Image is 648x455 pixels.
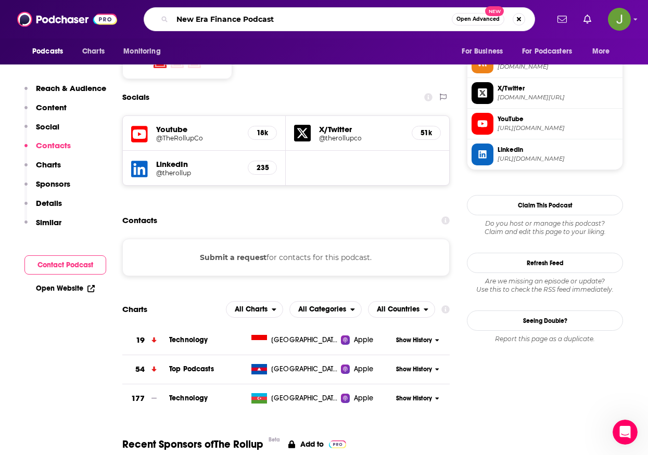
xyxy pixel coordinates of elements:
[156,159,239,169] h5: LinkedIn
[122,355,169,384] a: 54
[169,394,208,402] a: Technology
[24,179,70,198] button: Sponsors
[377,306,420,313] span: All Countries
[247,364,341,374] a: [GEOGRAPHIC_DATA]
[271,393,339,404] span: Azerbaijan
[393,336,442,345] button: Show History
[269,436,280,443] div: Beta
[257,128,268,137] h5: 18k
[341,393,393,404] a: Apple
[472,144,618,165] a: Linkedin[URL][DOMAIN_NAME]
[467,277,623,294] div: Are we missing an episode or update? Use this to check the RSS feed immediately.
[136,334,145,346] h3: 19
[122,239,450,276] div: for contacts for this podcast.
[319,134,403,142] h5: @therollupco
[498,155,618,163] span: https://www.linkedin.com/company/therollup
[608,8,631,31] button: Show profile menu
[257,163,268,172] h5: 235
[396,394,432,403] span: Show History
[522,44,572,59] span: For Podcasters
[122,304,147,314] h2: Charts
[247,335,341,345] a: [GEOGRAPHIC_DATA]
[421,128,432,137] h5: 51k
[319,124,403,134] h5: X/Twitter
[24,160,61,179] button: Charts
[393,394,442,403] button: Show History
[300,439,324,449] p: Add to
[393,365,442,374] button: Show History
[226,301,283,318] button: open menu
[298,306,346,313] span: All Categories
[462,44,503,59] span: For Business
[36,217,61,227] p: Similar
[75,42,111,61] a: Charts
[498,63,618,71] span: anchor.fm
[36,160,61,170] p: Charts
[24,122,59,141] button: Social
[472,82,618,104] a: X/Twitter[DOMAIN_NAME][URL]
[467,219,623,228] span: Do you host or manage this podcast?
[608,8,631,31] img: User Profile
[135,363,145,375] h3: 54
[131,393,145,405] h3: 177
[271,335,339,345] span: Indonesia
[122,326,169,355] a: 19
[467,335,623,343] div: Report this page as a duplicate.
[200,252,266,263] button: Submit a request
[498,145,618,154] span: Linkedin
[289,301,362,318] button: open menu
[553,10,571,28] a: Show notifications dropdown
[82,44,105,59] span: Charts
[329,440,346,448] img: Pro Logo
[36,122,59,132] p: Social
[247,393,341,404] a: [GEOGRAPHIC_DATA]
[289,301,362,318] h2: Categories
[24,83,106,102] button: Reach & Audience
[169,365,214,373] a: Top Podcasts
[24,255,106,275] button: Contact Podcast
[36,179,70,189] p: Sponsors
[613,420,638,445] iframe: Intercom live chat
[498,84,618,93] span: X/Twitter
[144,7,535,31] div: Search podcasts, credits, & more...
[169,335,208,344] a: Technology
[592,44,610,59] span: More
[156,124,239,134] h5: Youtube
[456,17,500,22] span: Open Advanced
[36,140,71,150] p: Contacts
[354,335,374,345] span: Apple
[341,335,393,345] a: Apple
[24,140,71,160] button: Contacts
[172,11,452,28] input: Search podcasts, credits, & more...
[485,6,504,16] span: New
[472,113,618,135] a: YouTube[URL][DOMAIN_NAME]
[36,102,67,112] p: Content
[122,438,263,451] span: Recent Sponsors of The Rollup
[354,364,374,374] span: Apple
[498,124,618,132] span: https://www.youtube.com/@TheRollupCo
[25,42,77,61] button: open menu
[17,9,117,29] img: Podchaser - Follow, Share and Rate Podcasts
[36,284,95,293] a: Open Website
[156,134,239,142] a: @TheRollupCo
[122,211,157,230] h2: Contacts
[454,42,516,61] button: open menu
[354,393,374,404] span: Apple
[467,219,623,236] div: Claim and edit this page to your liking.
[368,301,435,318] h2: Countries
[24,217,61,237] button: Similar
[156,169,239,177] a: @therollup
[32,44,63,59] span: Podcasts
[341,364,393,374] a: Apple
[116,42,174,61] button: open menu
[123,44,160,59] span: Monitoring
[122,384,169,413] a: 177
[288,438,346,451] a: Add to
[122,87,149,107] h2: Socials
[226,301,283,318] h2: Platforms
[467,310,623,331] a: Seeing Double?
[515,42,587,61] button: open menu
